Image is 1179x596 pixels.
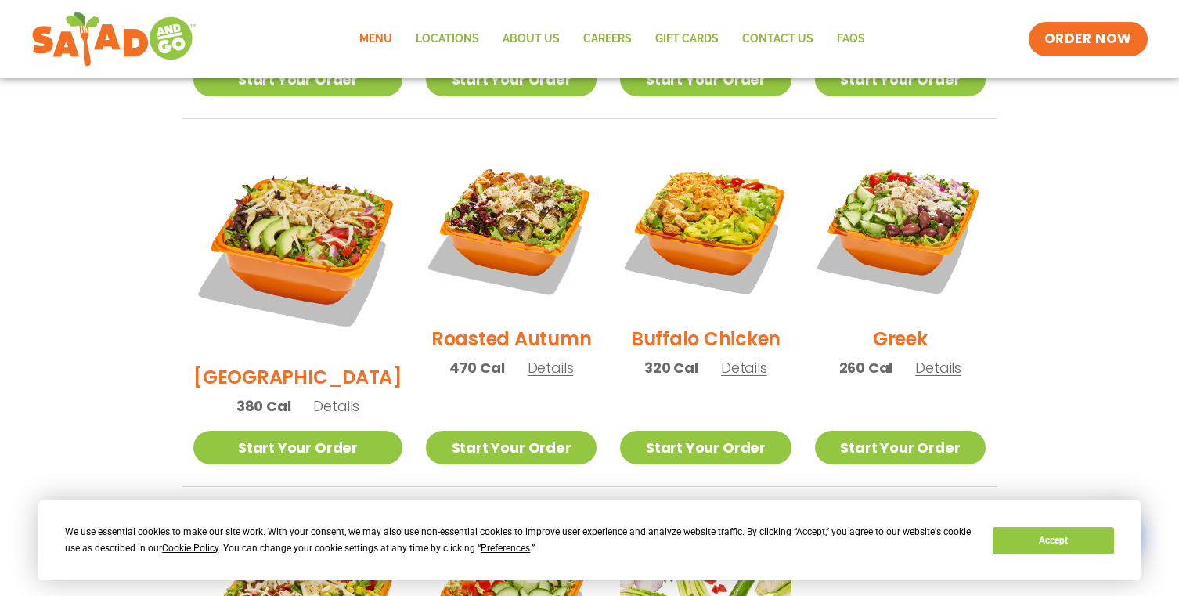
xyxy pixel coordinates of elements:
a: About Us [491,21,571,57]
img: Product photo for Roasted Autumn Salad [426,143,597,313]
h2: Buffalo Chicken [631,325,781,352]
span: Details [721,358,767,377]
a: Start Your Order [815,63,986,96]
h2: [GEOGRAPHIC_DATA] [193,363,402,391]
span: Details [915,358,961,377]
a: Locations [404,21,491,57]
a: Start Your Order [426,63,597,96]
h2: Roasted Autumn [431,325,592,352]
span: 260 Cal [839,357,893,378]
a: Start Your Order [620,63,791,96]
a: Start Your Order [193,63,402,96]
h2: Greek [873,325,928,352]
nav: Menu [348,21,877,57]
a: FAQs [825,21,877,57]
img: Product photo for Greek Salad [815,143,986,313]
span: 470 Cal [449,357,505,378]
span: Details [528,358,574,377]
a: Start Your Order [426,431,597,464]
a: Careers [571,21,644,57]
div: Cookie Consent Prompt [38,500,1141,580]
img: new-SAG-logo-768×292 [31,8,196,70]
span: ORDER NOW [1044,30,1132,49]
a: ORDER NOW [1029,22,1148,56]
button: Accept [993,527,1113,554]
a: GIFT CARDS [644,21,730,57]
span: 320 Cal [644,357,698,378]
img: Product photo for BBQ Ranch Salad [193,143,402,352]
span: Preferences [481,543,530,554]
a: Start Your Order [815,431,986,464]
span: Cookie Policy [162,543,218,554]
a: Contact Us [730,21,825,57]
div: We use essential cookies to make our site work. With your consent, we may also use non-essential ... [65,524,974,557]
span: 380 Cal [236,396,291,417]
img: Product photo for Buffalo Chicken Salad [620,143,791,313]
a: Start Your Order [620,431,791,464]
a: Menu [348,21,404,57]
span: Details [313,396,359,416]
a: Start Your Order [193,431,402,464]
